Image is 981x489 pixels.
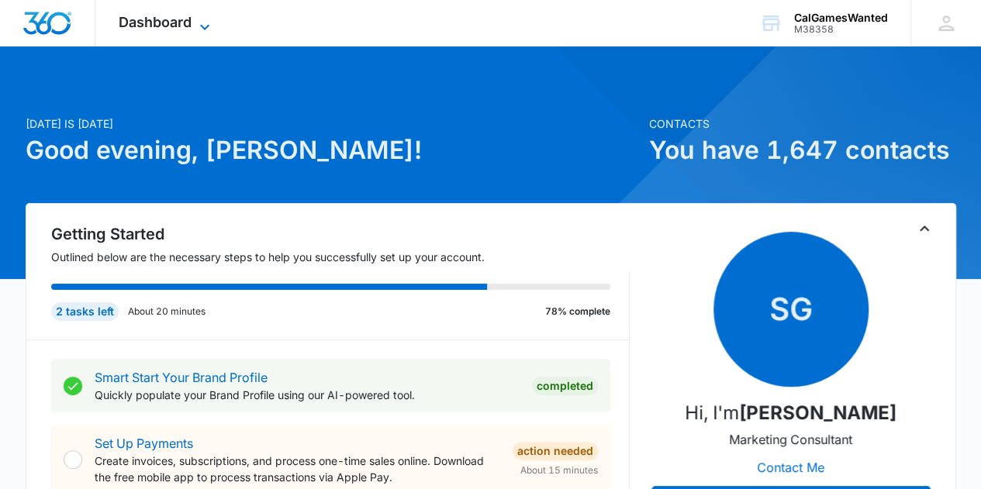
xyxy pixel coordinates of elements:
[532,377,598,395] div: Completed
[649,115,956,132] p: Contacts
[95,436,193,451] a: Set Up Payments
[685,399,896,427] p: Hi, I'm
[128,305,206,319] p: About 20 minutes
[95,453,500,485] p: Create invoices, subscriptions, and process one-time sales online. Download the free mobile app t...
[95,370,268,385] a: Smart Start Your Brand Profile
[649,132,956,169] h1: You have 1,647 contacts
[51,249,630,265] p: Outlined below are the necessary steps to help you successfully set up your account.
[95,387,520,403] p: Quickly populate your Brand Profile using our AI-powered tool.
[729,430,852,449] p: Marketing Consultant
[51,302,119,321] div: 2 tasks left
[794,24,888,35] div: account id
[545,305,610,319] p: 78% complete
[794,12,888,24] div: account name
[51,222,630,246] h2: Getting Started
[119,14,192,30] span: Dashboard
[739,401,896,424] strong: [PERSON_NAME]
[26,132,640,169] h1: Good evening, [PERSON_NAME]!
[915,219,934,238] button: Toggle Collapse
[26,115,640,132] p: [DATE] is [DATE]
[713,232,869,387] span: SG
[513,442,598,460] div: Action Needed
[741,449,840,486] button: Contact Me
[520,463,598,477] span: About 15 minutes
